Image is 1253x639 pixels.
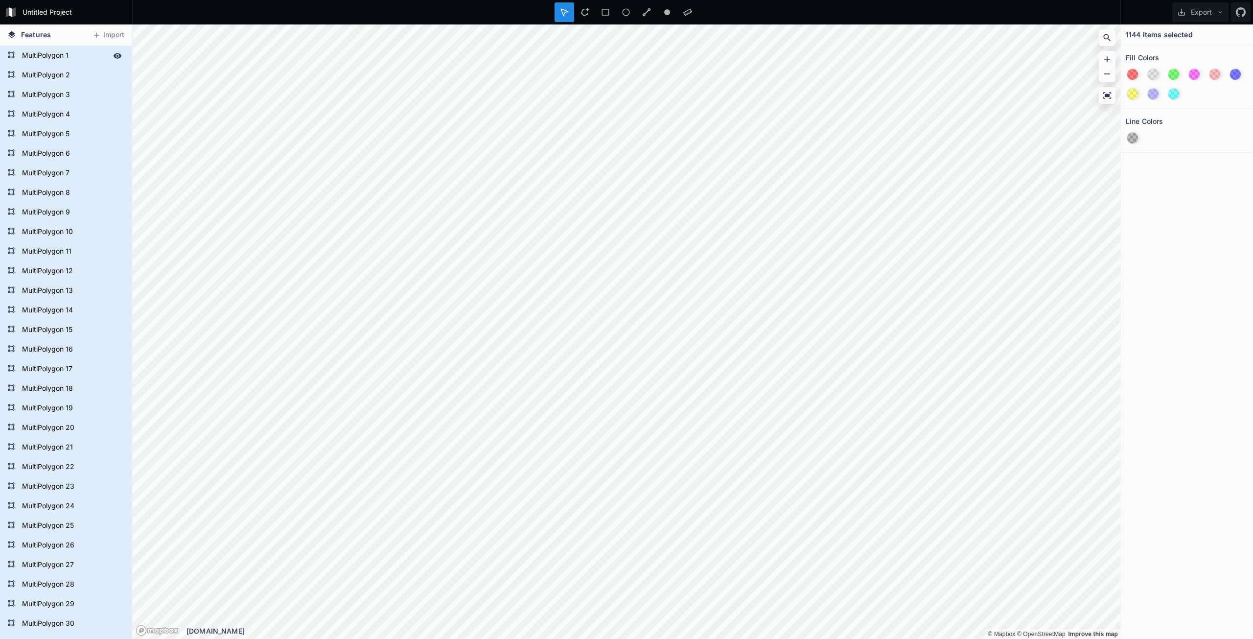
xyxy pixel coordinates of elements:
span: Features [21,29,51,40]
h2: Fill Colors [1126,50,1160,65]
h2: Line Colors [1126,114,1163,129]
button: Import [87,27,129,43]
a: Map feedback [1068,631,1118,638]
button: Export [1172,2,1229,22]
a: OpenStreetMap [1017,631,1066,638]
div: [DOMAIN_NAME] [186,626,1120,636]
a: Mapbox logo [136,625,179,636]
h4: 1144 items selected [1126,29,1193,40]
a: Mapbox [988,631,1015,638]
